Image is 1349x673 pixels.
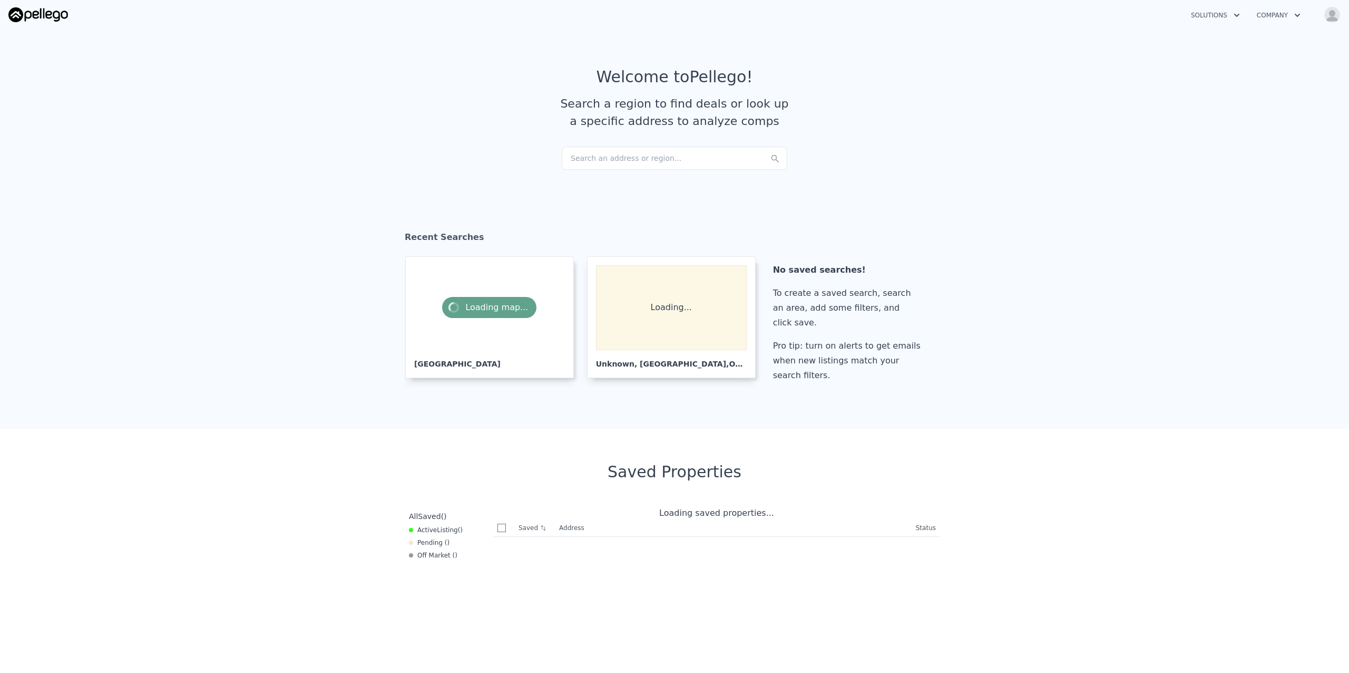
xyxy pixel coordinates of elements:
[1182,6,1248,25] button: Solutions
[773,339,925,383] div: Pro tip: turn on alerts to get emails when new listings match your search filters.
[405,463,944,482] div: Saved Properties
[726,360,770,368] span: , OH 44108
[556,95,793,130] div: Search a region to find deals or look up a specific address to analyze comps
[8,7,68,22] img: Pellego
[596,350,747,369] div: Unknown , [GEOGRAPHIC_DATA]
[1324,6,1341,23] img: avatar
[442,297,536,318] span: Loading map...
[437,526,458,534] span: Listing
[1248,6,1309,25] button: Company
[562,147,787,170] div: Search an address or region...
[597,68,753,86] div: Welcome to Pellego !
[587,256,764,378] a: Loading... Unknown, [GEOGRAPHIC_DATA],OH 44108
[409,551,457,560] div: Off Market ( )
[596,265,747,350] div: Loading...
[773,263,925,277] div: No saved searches!
[555,520,912,537] th: Address
[414,350,565,369] div: [GEOGRAPHIC_DATA]
[418,512,441,521] span: Saved
[773,286,925,330] div: To create a saved search, search an area, add some filters, and click save.
[912,520,940,537] th: Status
[405,223,944,256] div: Recent Searches
[409,539,449,547] div: Pending ( )
[493,507,940,520] div: Loading saved properties...
[417,526,463,534] span: Active ( )
[405,256,582,378] a: Loading map...[GEOGRAPHIC_DATA]
[409,511,447,522] div: All ( )
[514,520,555,536] th: Saved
